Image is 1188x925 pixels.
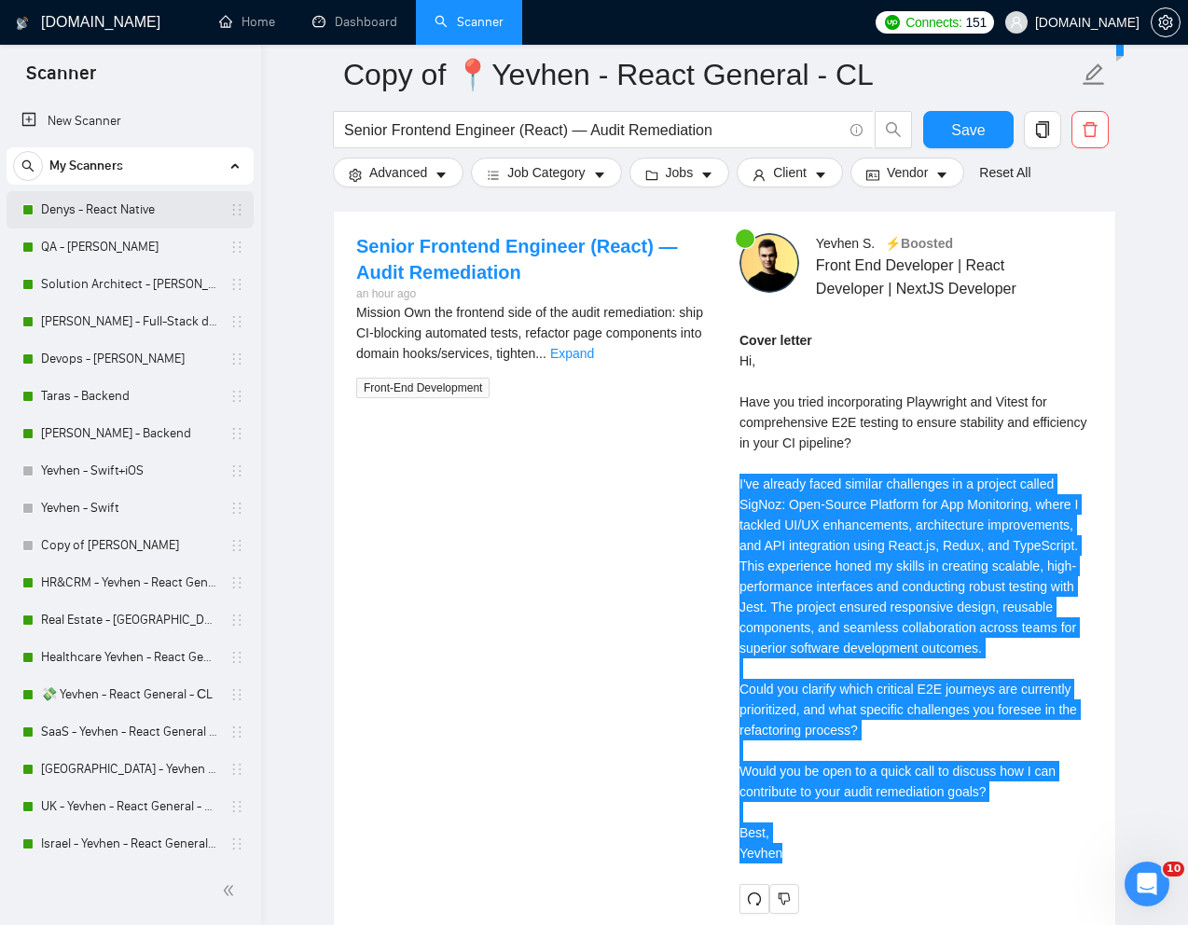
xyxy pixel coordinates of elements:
span: 10 [1163,862,1184,877]
span: Connects: [905,12,961,33]
a: [PERSON_NAME] - Full-Stack dev [41,303,218,340]
a: Yevhen - Swift+iOS [41,452,218,490]
span: holder [229,836,244,851]
button: redo [739,884,769,914]
button: barsJob Categorycaret-down [471,158,621,187]
span: caret-down [593,168,606,182]
a: Expand [550,346,594,361]
span: holder [229,352,244,366]
a: 💸 Yevhen - React General - СL [41,676,218,713]
span: holder [229,426,244,441]
span: info-circle [850,124,863,136]
a: UK - Yevhen - React General - СL [41,788,218,825]
img: c1SzIbEPm00t23SiHkyARVMOmVneCY9unz2SixVBO24ER7hE6G1mrrfMXK5DrmUIab [739,233,799,293]
a: Reset All [979,162,1030,183]
span: search [876,121,911,138]
a: New Scanner [21,103,239,140]
span: holder [229,613,244,628]
span: holder [229,650,244,665]
span: setting [349,168,362,182]
button: setting [1151,7,1181,37]
span: holder [229,501,244,516]
span: Scanner [11,60,111,99]
div: an hour ago [356,285,710,303]
span: caret-down [814,168,827,182]
a: Senior Frontend Engineer (React) — Audit Remediation [356,236,677,283]
span: holder [229,538,244,553]
button: Save [923,111,1014,148]
span: ⚡️Boosted [885,236,953,251]
a: Real Estate - [GEOGRAPHIC_DATA] - React General - СL [41,601,218,639]
span: Yevhen S . [816,236,875,251]
span: double-left [222,881,241,900]
button: settingAdvancedcaret-down [333,158,463,187]
span: caret-down [700,168,713,182]
a: Yevhen - Swift [41,490,218,527]
a: Healthcare Yevhen - React General - СL [41,639,218,676]
span: caret-down [935,168,948,182]
a: setting [1151,15,1181,30]
span: idcard [866,168,879,182]
span: folder [645,168,658,182]
button: idcardVendorcaret-down [850,158,964,187]
span: holder [229,799,244,814]
div: Remember that the client will see only the first two lines of your cover letter. [739,330,1093,863]
a: Denys - React Native [41,191,218,228]
span: copy [1025,121,1060,138]
span: dislike [778,891,791,906]
span: search [14,159,42,173]
span: holder [229,463,244,478]
span: user [1010,16,1023,29]
a: [PERSON_NAME] - Backend [41,415,218,452]
span: holder [229,314,244,329]
span: holder [229,687,244,702]
img: upwork-logo.png [885,15,900,30]
span: Jobs [666,162,694,183]
a: searchScanner [435,14,504,30]
span: edit [1082,62,1106,87]
span: Job Category [507,162,585,183]
button: search [13,151,43,181]
a: homeHome [219,14,275,30]
strong: Cover letter [739,333,812,348]
span: redo [740,891,768,906]
span: setting [1152,15,1180,30]
span: delete [1072,121,1108,138]
div: Mission Own the frontend side of the audit remediation: ship CI‑blocking automated tests, refacto... [356,302,710,364]
span: Front-End Development [356,378,490,398]
span: holder [229,725,244,739]
button: search [875,111,912,148]
span: 151 [966,12,987,33]
a: Solution Architect - [PERSON_NAME] [41,266,218,303]
span: holder [229,762,244,777]
span: holder [229,240,244,255]
a: Taras - Backend [41,378,218,415]
span: holder [229,202,244,217]
span: holder [229,277,244,292]
input: Search Freelance Jobs... [344,118,842,142]
span: caret-down [435,168,448,182]
span: Front End Developer | React Developer | NextJS Developer [816,254,1038,300]
button: dislike [769,884,799,914]
span: Client [773,162,807,183]
a: dashboardDashboard [312,14,397,30]
button: delete [1071,111,1109,148]
span: holder [229,575,244,590]
a: QA - [PERSON_NAME] [41,228,218,266]
span: Advanced [369,162,427,183]
a: Devops - [PERSON_NAME] [41,340,218,378]
span: My Scanners [49,147,123,185]
span: user [753,168,766,182]
img: logo [16,8,29,38]
button: userClientcaret-down [737,158,843,187]
li: New Scanner [7,103,254,140]
a: [GEOGRAPHIC_DATA] - Yevhen - React General - СL [41,751,218,788]
span: bars [487,168,500,182]
input: Scanner name... [343,51,1078,98]
iframe: Intercom live chat [1125,862,1169,906]
a: Israel - Yevhen - React General - СL [41,825,218,863]
a: SaaS - Yevhen - React General - СL [41,713,218,751]
button: folderJobscaret-down [629,158,730,187]
span: holder [229,389,244,404]
a: HR&CRM - Yevhen - React General - СL [41,564,218,601]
